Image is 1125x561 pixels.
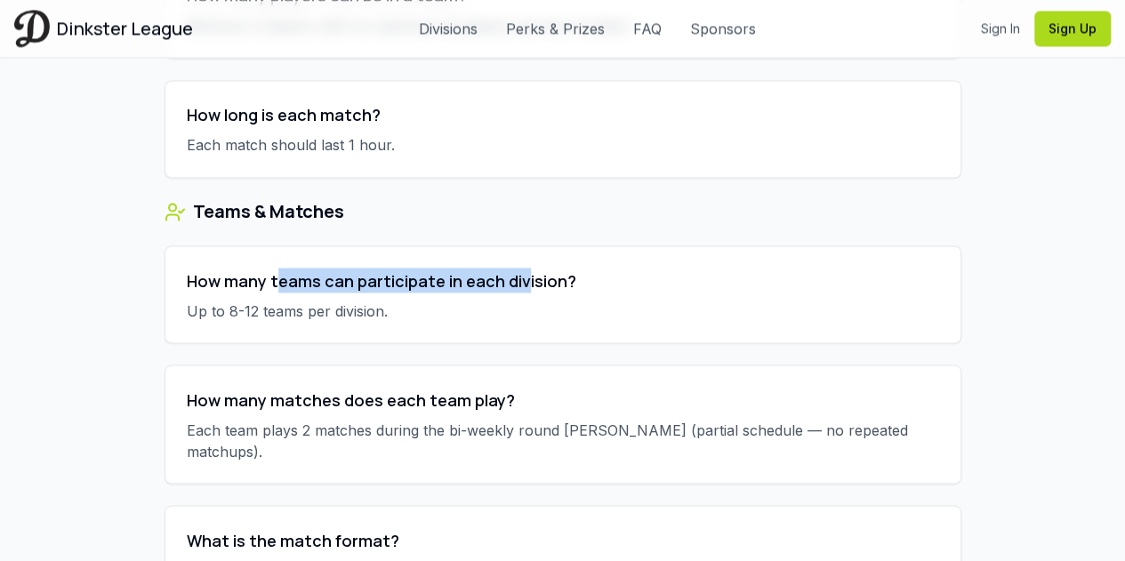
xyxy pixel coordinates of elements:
[633,18,662,39] a: FAQ
[187,300,939,321] p: Up to 8-12 teams per division.
[690,18,756,39] a: Sponsors
[1034,11,1111,46] button: Sign Up
[187,387,939,412] h4: How many matches does each team play?
[419,18,478,39] a: Divisions
[57,16,193,41] span: Dinkster League
[506,18,605,39] a: Perks & Prizes
[981,20,1020,37] a: Sign In
[14,10,50,46] img: Dinkster
[187,102,939,127] h4: How long is each match?
[187,527,939,552] h4: What is the match format?
[14,10,193,46] a: Dinkster League
[187,268,939,293] h4: How many teams can participate in each division?
[187,134,939,156] p: Each match should last 1 hour.
[187,419,939,461] p: Each team plays 2 matches during the bi-weekly round [PERSON_NAME] (partial schedule — no repeate...
[193,199,344,224] h3: Teams & Matches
